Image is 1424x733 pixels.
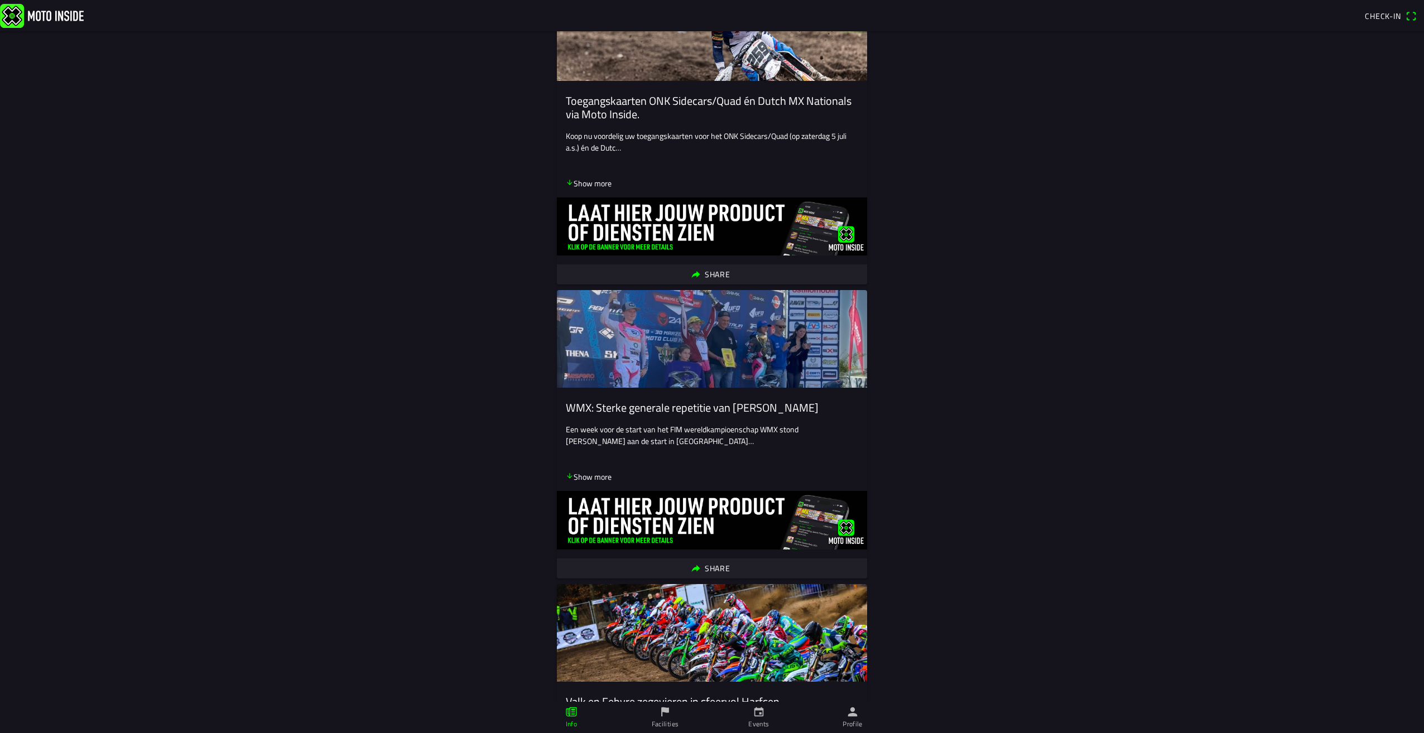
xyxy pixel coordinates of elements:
[566,472,574,480] ion-icon: arrow down
[652,719,679,729] ion-label: Facilities
[566,177,612,189] p: Show more
[566,94,858,121] ion-card-title: Toegangskaarten ONK Sidecars/Quad én Dutch MX Nationals via Moto Inside.
[566,719,577,729] ion-label: Info
[1365,10,1401,22] span: Check-in
[566,423,858,447] p: Een week voor de start van het FIM wereldkampioenschap WMX stond [PERSON_NAME] aan de start in [G...
[565,706,578,718] ion-icon: paper
[557,197,867,255] img: ovdhpoPiYVyyWxH96Op6EavZdUOyIWdtEOENrLni.jpg
[566,471,612,483] p: Show more
[566,130,858,153] p: Koop nu voordelig uw toegangskaarten voor het ONK Sidecars/Quad (op zaterdag 5 juli a.s.) én de D...
[566,695,858,708] ion-card-title: Valk en Febvre zegevieren in sfeervol Harfsen
[846,706,859,718] ion-icon: person
[557,290,867,388] img: V7AtVod8xzqE5IJbt3qUOM1sCIpdGVLdJduNjJnE.jpg
[566,179,574,186] ion-icon: arrow down
[557,264,867,284] ion-button: Share
[566,401,858,414] ion-card-title: WMX: Sterke generale repetitie van [PERSON_NAME]
[748,719,769,729] ion-label: Events
[659,706,671,718] ion-icon: flag
[557,491,867,549] img: ovdhpoPiYVyyWxH96Op6EavZdUOyIWdtEOENrLni.jpg
[557,558,867,578] ion-button: Share
[753,706,765,718] ion-icon: calendar
[843,719,863,729] ion-label: Profile
[1359,6,1422,25] a: Check-inqr scanner
[557,584,867,682] img: Hq5R26LBli4TM9JoKSJDroZp9BDWW92nhfMG9EkQ.jpg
